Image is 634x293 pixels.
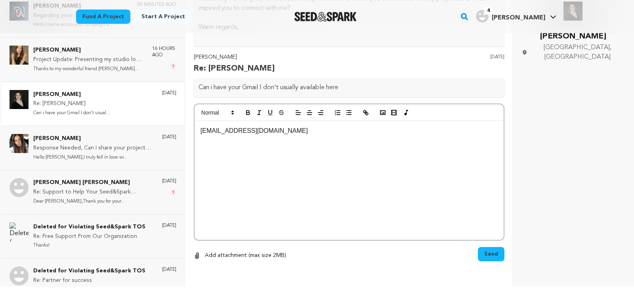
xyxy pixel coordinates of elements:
span: 4 [484,7,493,15]
p: [DATE] [162,178,176,184]
p: [EMAIL_ADDRESS][DOMAIN_NAME] [201,126,498,136]
p: [PERSON_NAME] [33,134,154,144]
span: 1 [170,189,176,195]
span: [PERSON_NAME] [492,15,545,21]
p: [PERSON_NAME] [33,46,144,55]
p: [DATE] [490,53,504,75]
p: Response Needed, Can I share your project with my friend and family!!! [33,144,154,153]
button: Add attachment (max size 2MB) [194,247,286,264]
p: [DATE] [162,90,176,96]
img: Sophia Thompson Photo [10,134,29,153]
p: Can i have your Gmail I don't usually available here [199,83,500,92]
p: Deleted for Violating Seed&Spark TOS [33,222,145,232]
p: [PERSON_NAME] [194,53,275,62]
p: [DATE] [162,134,176,140]
p: Re: Free Support From Our Organization [33,232,145,241]
img: Deleted for Violating Seed&Spark TOS Photo [10,222,29,241]
p: Dear [PERSON_NAME],Thank you for your... [33,197,154,206]
span: [GEOGRAPHIC_DATA], [GEOGRAPHIC_DATA] [531,43,624,62]
img: Deleted for Violating Seed&Spark TOS Photo [10,266,29,285]
a: Fund a project [76,10,130,24]
img: Martha J. Bell Photo [10,178,29,197]
p: 16 hours ago [152,46,176,58]
p: Re: Partner for success [33,276,145,285]
a: Angel D.'s Profile [474,8,558,23]
img: Seed&Spark Logo Dark Mode [294,12,357,21]
span: Angel D.'s Profile [474,8,558,25]
img: Cerridwyn McCaffrey Photo [10,46,29,65]
p: Deleted for Violating Seed&Spark TOS [33,266,145,276]
p: Add attachment (max size 2MB) [205,251,286,260]
a: Seed&Spark Homepage [294,12,357,21]
span: Send [484,250,498,258]
p: [DATE] [162,222,176,229]
p: Re: [PERSON_NAME] [194,62,275,75]
a: Start a project [135,10,191,24]
p: [PERSON_NAME] [33,90,110,100]
p: [DATE] [162,266,176,273]
img: user.png [476,10,489,23]
p: Re: Support to Help Your Seed&Spark Campaign Reach Its Goal [33,188,154,197]
span: 1 [170,63,176,69]
p: Thanks! [33,241,145,250]
button: Send [478,247,504,261]
p: Re: [PERSON_NAME] [33,99,110,109]
img: Savino Lee Photo [10,90,29,109]
p: Project Update: Presenting my studio logo & project updates! [33,55,144,65]
p: Can i have your Gmail I don't usual... [33,109,110,118]
div: Angel D.'s Profile [476,10,545,23]
p: Thanks to my wonderful friend [PERSON_NAME]... [33,65,144,74]
p: [PERSON_NAME] [PERSON_NAME] [33,178,154,188]
p: Hello [PERSON_NAME],I truly fell in love wi... [33,153,154,162]
p: [PERSON_NAME] [522,30,624,43]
